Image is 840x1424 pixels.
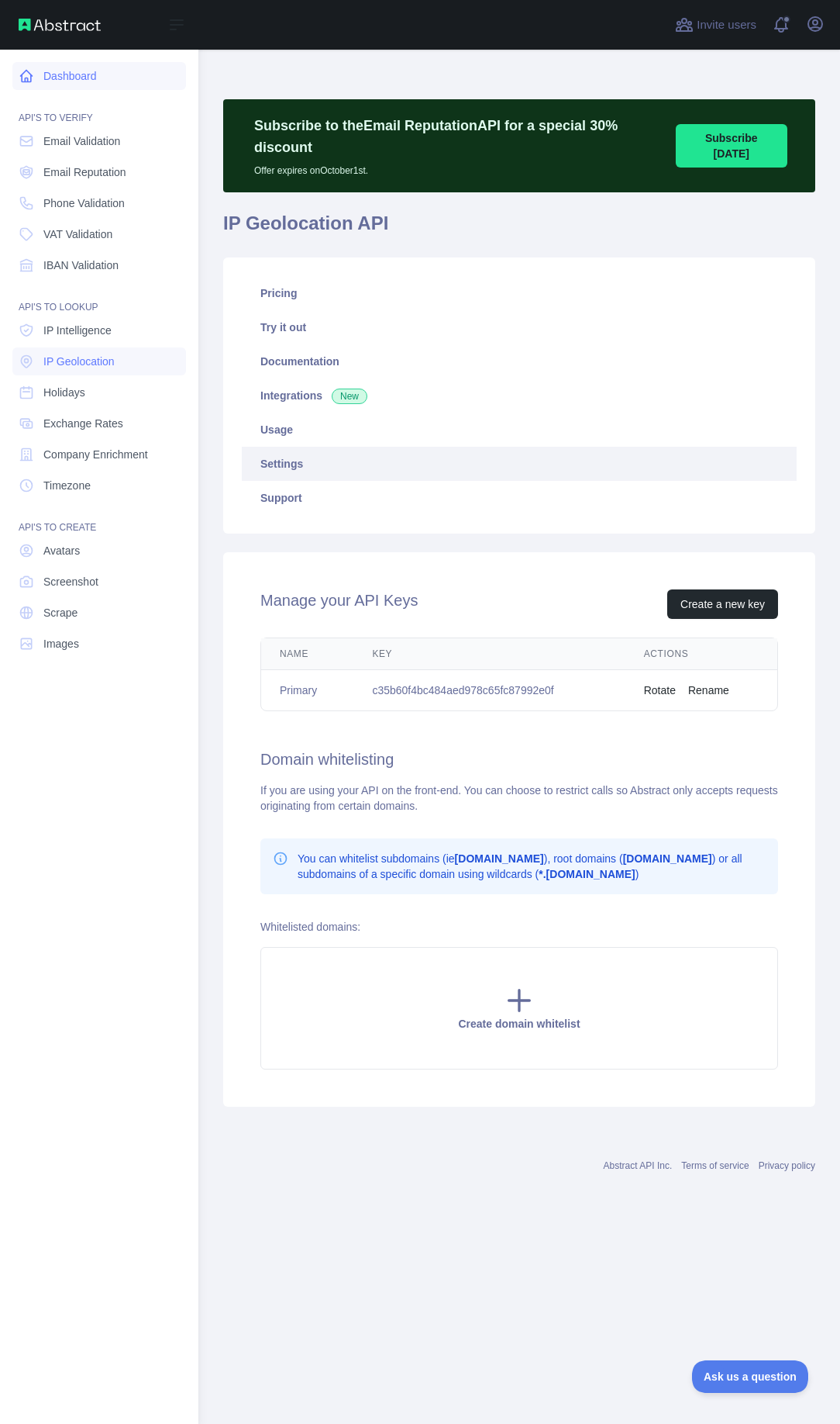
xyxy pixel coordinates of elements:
[12,189,186,217] a: Phone Validation
[12,220,186,248] a: VAT Validation
[43,257,119,273] span: IBAN Validation
[455,852,544,865] b: [DOMAIN_NAME]
[12,93,186,124] div: API'S TO VERIFY
[12,599,186,627] a: Scrape
[43,636,79,652] span: Images
[43,226,112,242] span: VAT Validation
[19,19,101,31] img: Abstract API
[242,276,797,310] a: Pricing
[43,164,126,180] span: Email Reputation
[12,251,186,279] a: IBAN Validation
[260,589,418,619] h2: Manage your API Keys
[12,568,186,596] a: Screenshot
[676,124,787,168] button: Subscribe [DATE]
[43,354,115,369] span: IP Geolocation
[43,195,125,211] span: Phone Validation
[254,158,660,177] p: Offer expires on October 1st.
[242,310,797,344] a: Try it out
[12,378,186,406] a: Holidays
[12,472,186,499] a: Timezone
[43,385,85,400] span: Holidays
[12,410,186,437] a: Exchange Rates
[260,921,360,933] label: Whitelisted domains:
[43,447,148,462] span: Company Enrichment
[43,605,77,620] span: Scrape
[43,543,80,558] span: Avatars
[332,389,367,404] span: New
[242,413,797,447] a: Usage
[681,1160,749,1171] a: Terms of service
[672,12,759,37] button: Invite users
[242,378,797,413] a: Integrations New
[261,638,353,670] th: Name
[242,481,797,515] a: Support
[12,158,186,186] a: Email Reputation
[242,344,797,378] a: Documentation
[697,16,756,34] span: Invite users
[353,638,625,670] th: Key
[260,748,778,770] h2: Domain whitelisting
[12,282,186,313] div: API'S TO LOOKUP
[12,537,186,565] a: Avatars
[759,1160,815,1171] a: Privacy policy
[623,852,712,865] b: [DOMAIN_NAME]
[43,133,120,149] span: Email Validation
[242,447,797,481] a: Settings
[604,1160,673,1171] a: Abstract API Inc.
[43,416,123,431] span: Exchange Rates
[539,868,635,880] b: *.[DOMAIN_NAME]
[12,503,186,534] div: API'S TO CREATE
[43,478,91,493] span: Timezone
[43,574,98,589] span: Screenshot
[458,1018,580,1030] span: Create domain whitelist
[12,316,186,344] a: IP Intelligence
[260,783,778,814] div: If you are using your API on the front-end. You can choose to restrict calls so Abstract only acc...
[254,115,660,158] p: Subscribe to the Email Reputation API for a special 30 % discount
[12,441,186,468] a: Company Enrichment
[12,127,186,155] a: Email Validation
[12,347,186,375] a: IP Geolocation
[12,62,186,90] a: Dashboard
[223,211,815,248] h1: IP Geolocation API
[261,670,353,711] td: Primary
[12,630,186,658] a: Images
[644,683,676,698] button: Rotate
[353,670,625,711] td: c35b60f4bc484aed978c65fc87992e0f
[625,638,777,670] th: Actions
[298,851,766,882] p: You can whitelist subdomains (ie ), root domains ( ) or all subdomains of a specific domain using...
[43,323,112,338] span: IP Intelligence
[688,683,729,698] button: Rename
[667,589,778,619] button: Create a new key
[692,1360,809,1393] iframe: Toggle Customer Support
